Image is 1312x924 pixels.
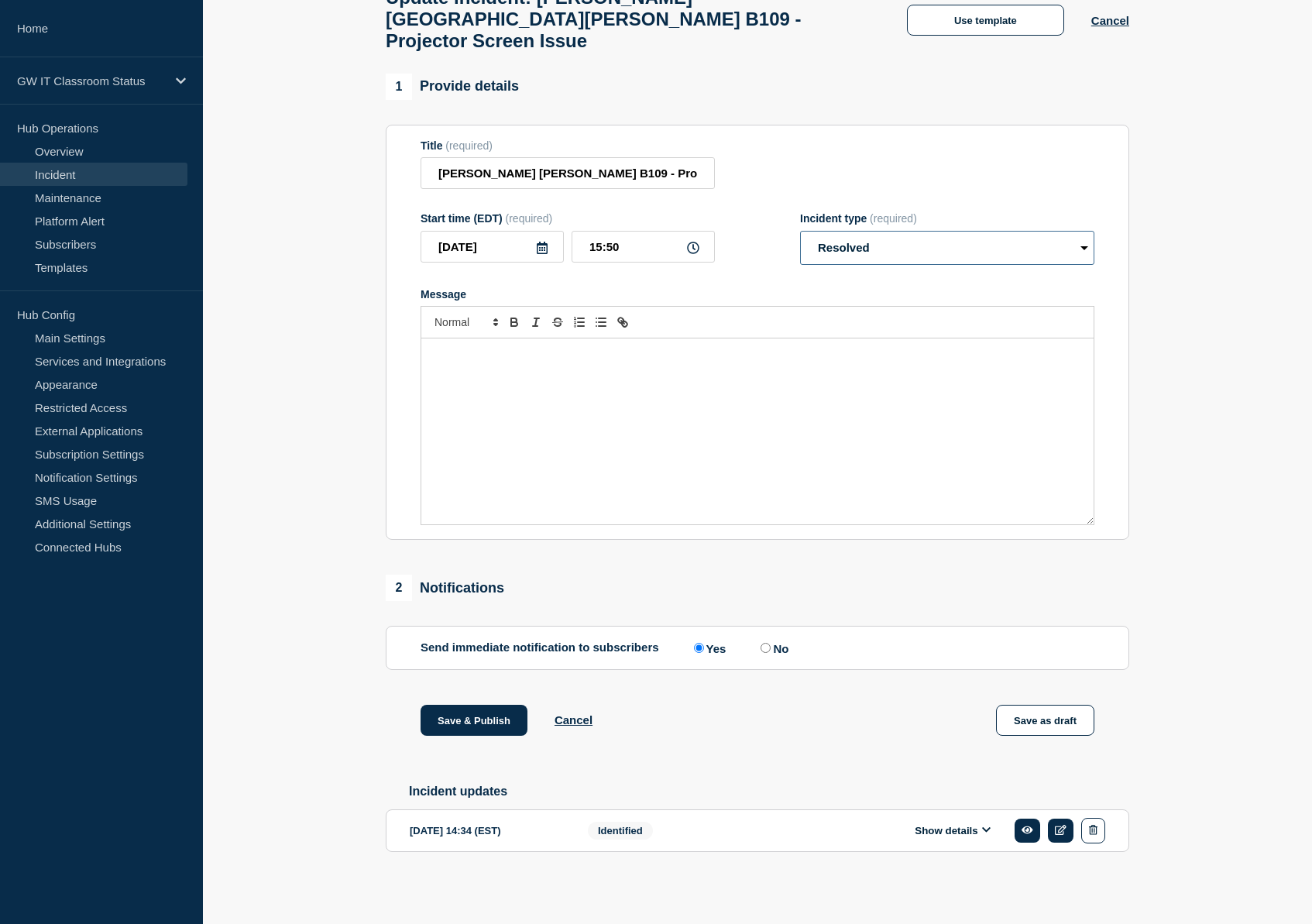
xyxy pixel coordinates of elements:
span: (required) [445,139,493,152]
span: Identified [588,822,653,840]
div: Incident type [800,212,1094,225]
label: Yes [690,641,726,655]
p: Send immediate notification to subscribers [421,641,659,655]
div: Title [421,139,715,152]
button: Toggle ordered list [568,313,590,331]
button: Toggle bulleted list [590,313,612,331]
button: Cancel [1091,14,1129,27]
span: 2 [386,575,412,601]
button: Toggle strikethrough text [547,313,568,331]
div: Notifications [386,575,504,601]
div: Provide details [386,74,519,100]
input: No [761,643,771,653]
button: Save as draft [996,705,1094,736]
button: Show details [910,824,995,837]
input: YYYY-MM-DD [421,231,564,263]
button: Toggle bold text [503,313,525,331]
button: Cancel [555,713,592,726]
button: Save & Publish [421,705,527,736]
input: Yes [694,643,704,653]
button: Toggle italic text [525,313,547,331]
span: (required) [506,212,553,225]
select: Incident type [800,231,1094,265]
input: Title [421,157,715,189]
span: (required) [870,212,917,225]
button: Toggle link [612,313,634,331]
input: HH:MM [572,231,715,263]
h2: Incident updates [409,785,1129,799]
div: [DATE] 14:34 (EST) [410,818,565,843]
span: Font size [428,313,503,331]
div: Message [421,288,1094,301]
button: Use template [907,5,1064,36]
div: Send immediate notification to subscribers [421,641,1094,655]
label: No [757,641,788,655]
p: GW IT Classroom Status [17,74,166,88]
div: Message [421,338,1094,524]
div: Start time (EDT) [421,212,715,225]
span: 1 [386,74,412,100]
